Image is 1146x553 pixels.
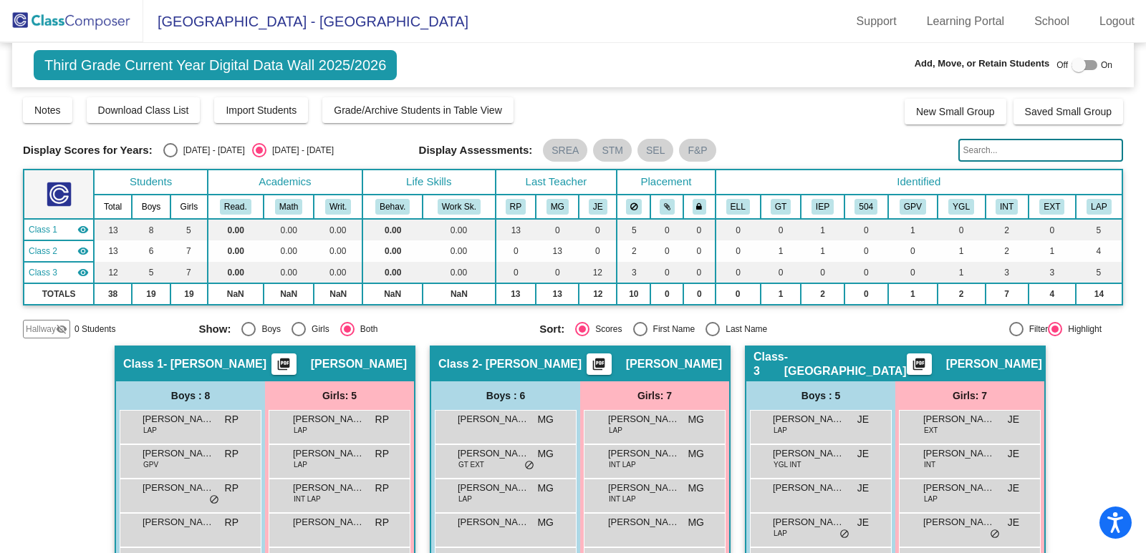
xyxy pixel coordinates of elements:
th: English Language Learner [716,195,761,219]
th: Individualized Education Plan [801,195,844,219]
span: Download Class List [98,104,189,116]
span: LAP [294,425,307,436]
td: 5 [132,262,170,283]
span: JE [1008,412,1019,427]
span: RP [225,446,239,461]
button: Grade/Archive Students in Table View [322,97,514,123]
mat-icon: picture_as_pdf [590,357,607,377]
td: Rylee Pitner - R. Pitner [24,219,94,240]
span: Off [1056,59,1068,72]
div: Girls [306,323,329,336]
button: MG [546,199,569,215]
td: 3 [1029,262,1076,283]
span: JE [857,515,869,530]
button: Print Students Details [907,353,932,375]
span: Saved Small Group [1025,106,1112,117]
div: Girls: 7 [895,381,1044,410]
button: ELL [726,199,750,215]
div: Boys : 6 [431,381,580,410]
button: RP [506,199,526,215]
span: New Small Group [916,106,995,117]
td: 1 [801,219,844,240]
button: Behav. [375,199,410,215]
span: [PERSON_NAME] [143,446,214,461]
span: do_not_disturb_alt [839,529,849,540]
td: 0.00 [362,240,423,262]
span: [PERSON_NAME] [458,412,529,426]
button: Import Students [214,97,308,123]
span: JE [1008,481,1019,496]
div: Boys [256,323,281,336]
div: [DATE] - [DATE] [266,144,334,157]
th: Girls [170,195,208,219]
span: Notes [34,104,61,116]
td: 0 [801,262,844,283]
span: do_not_disturb_alt [524,460,534,471]
span: [PERSON_NAME] [923,515,995,529]
td: 7 [170,262,208,283]
span: Class 1 [123,357,163,371]
td: 13 [496,283,536,305]
td: NaN [423,283,495,305]
div: Boys : 8 [116,381,265,410]
span: INT LAP [609,459,636,470]
span: JE [857,481,869,496]
td: TOTALS [24,283,94,305]
span: Class 3 [753,350,784,378]
span: [PERSON_NAME] [143,515,214,529]
td: 13 [94,240,131,262]
th: Young for Grade Level [938,195,986,219]
a: School [1023,10,1081,33]
th: Placement [617,170,715,195]
td: 0 [716,219,761,240]
div: Last Name [720,323,767,336]
td: 38 [94,283,131,305]
td: 0 [579,219,617,240]
td: 0 [716,262,761,283]
span: LAP [774,425,787,436]
span: RP [375,481,389,496]
td: 1 [761,240,801,262]
td: 0.00 [423,240,495,262]
span: MG [537,481,554,496]
td: Megan Gerard - Gerard [24,240,94,262]
span: do_not_disturb_alt [209,494,219,506]
span: [PERSON_NAME] [293,446,365,461]
button: 504 [854,199,877,215]
span: GT EXT [458,459,484,470]
span: RP [225,515,239,530]
div: First Name [647,323,695,336]
mat-radio-group: Select an option [539,322,870,336]
th: Life Skills [362,170,496,195]
mat-chip: F&P [679,139,716,162]
th: Total [94,195,131,219]
td: NaN [208,283,264,305]
td: 13 [536,283,579,305]
span: LAP [458,494,472,504]
span: RP [375,446,389,461]
span: - [GEOGRAPHIC_DATA] [784,350,907,378]
mat-icon: visibility_off [56,323,67,335]
td: 0 [844,283,888,305]
span: [PERSON_NAME] [608,515,680,529]
div: Girls: 7 [580,381,729,410]
th: Rylee Pitner [496,195,536,219]
th: Students [94,170,207,195]
mat-chip: SEL [637,139,673,162]
span: LAP [294,459,307,470]
span: [PERSON_NAME] [293,481,365,495]
td: NaN [362,283,423,305]
span: MG [537,412,554,427]
mat-icon: picture_as_pdf [275,357,292,377]
span: [PERSON_NAME] [626,357,722,371]
td: 2 [986,219,1029,240]
button: Notes [23,97,72,123]
td: 0.00 [208,262,264,283]
td: 0 [761,262,801,283]
td: 0 [683,262,715,283]
span: JE [1008,446,1019,461]
td: 0 [496,262,536,283]
td: 0.00 [208,219,264,240]
button: JE [589,199,607,215]
span: MG [688,446,704,461]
